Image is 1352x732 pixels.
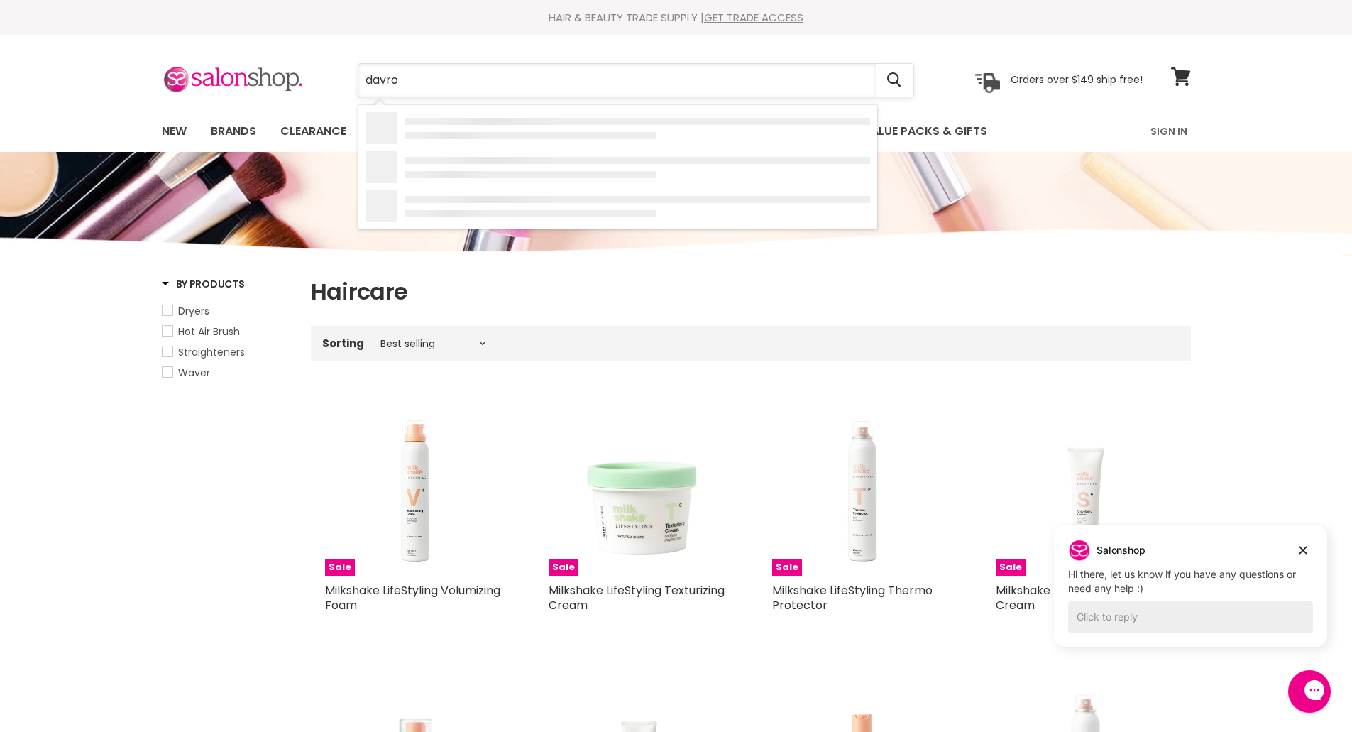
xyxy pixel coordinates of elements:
h3: By Products [162,277,245,291]
a: GET TRADE ACCESS [704,10,803,25]
span: Sale [325,559,355,576]
p: Orders over $149 ship free! [1011,73,1143,86]
input: Search [358,64,876,97]
a: Clearance [270,116,357,146]
a: New [151,116,197,146]
div: HAIR & BEAUTY TRADE SUPPLY | [144,11,1209,25]
a: Milkshake LifeStyling Texturizing Cream [549,582,725,613]
a: Dryers [162,303,293,319]
img: Milkshake LifeStyling Volumizing Foam [325,395,506,576]
a: Milkshake LifeStyling Volumizing Foam [325,582,500,613]
iframe: Gorgias live chat messenger [1281,665,1338,718]
img: Milkshake LifeStyling Thermo Protector [772,395,953,576]
label: Sorting [322,337,364,349]
button: Search [876,64,913,97]
span: Straighteners [178,345,245,359]
a: Milkshake LifeStyling Smooth Cream [996,582,1155,613]
a: Milkshake LifeStyling Smooth CreamSale [996,395,1177,576]
nav: Main [144,111,1209,152]
ul: Main menu [151,111,1070,152]
a: Waver [162,365,293,381]
img: Milkshake LifeStyling Smooth Cream [996,395,1177,576]
a: Value Packs & Gifts [852,116,998,146]
a: Hot Air Brush [162,324,293,339]
span: Hot Air Brush [178,324,240,339]
form: Product [358,63,914,97]
span: Sale [772,559,802,576]
a: Brands [200,116,267,146]
iframe: Gorgias live chat campaigns [1043,523,1338,668]
img: Milkshake LifeStyling Texturizing Cream [549,395,730,576]
span: Sale [549,559,578,576]
a: Milkshake LifeStyling Texturizing CreamSale [549,395,730,576]
span: Waver [178,366,210,380]
a: Milkshake LifeStyling Volumizing FoamSale [325,395,506,576]
a: Straighteners [162,344,293,360]
a: Milkshake LifeStyling Thermo Protector [772,582,933,613]
h1: Haircare [311,277,1191,307]
span: Dryers [178,304,209,318]
span: Sale [996,559,1026,576]
a: Sign In [1142,116,1196,146]
a: Milkshake LifeStyling Thermo ProtectorSale [772,395,953,576]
